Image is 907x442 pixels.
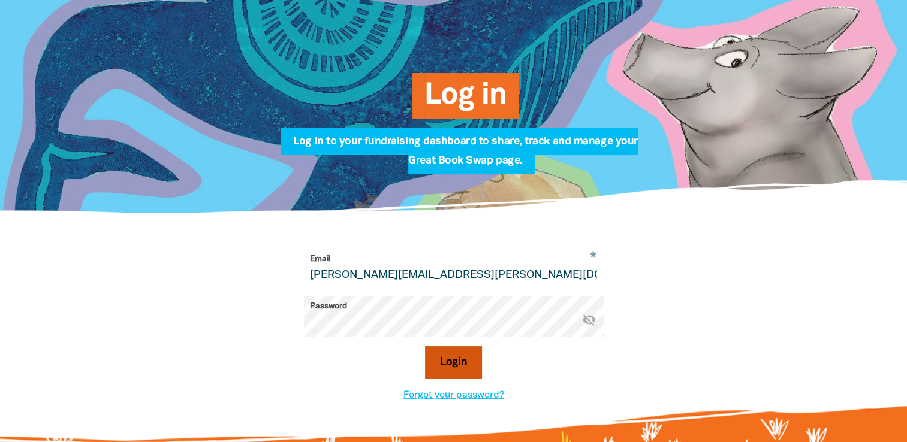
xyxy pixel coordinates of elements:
a: Forgot your password? [403,391,504,399]
span: Log in [424,82,507,119]
i: Hide password [582,312,596,326]
button: Login [425,346,482,379]
button: visibility_off [582,312,596,328]
span: Log in to your fundraising dashboard to share, track and manage your Great Book Swap page. [293,137,637,174]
